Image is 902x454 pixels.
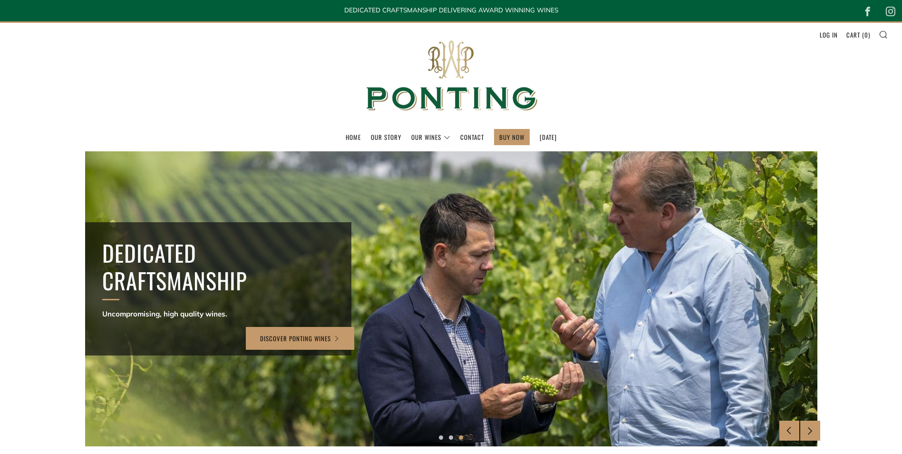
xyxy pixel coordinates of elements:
[102,239,334,294] h2: Dedicated Craftsmanship
[820,27,838,42] a: Log in
[356,23,546,129] img: Ponting Wines
[102,309,227,318] strong: Uncompromising, high quality wines.
[460,129,484,145] a: Contact
[540,129,557,145] a: [DATE]
[371,129,401,145] a: Our Story
[499,129,524,145] a: BUY NOW
[864,30,868,39] span: 0
[439,435,443,440] button: 1
[449,435,453,440] button: 2
[411,129,450,145] a: Our Wines
[246,327,354,350] a: Discover Ponting Wines
[846,27,870,42] a: Cart (0)
[459,435,463,440] button: 3
[346,129,361,145] a: Home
